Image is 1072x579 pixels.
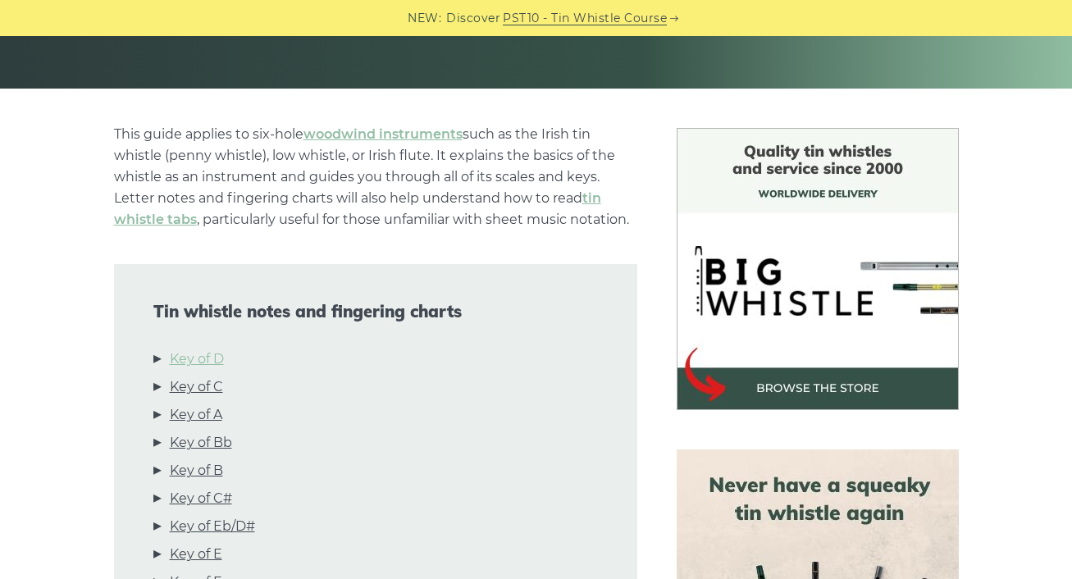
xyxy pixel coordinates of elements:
span: Tin whistle notes and fingering charts [153,302,598,321]
a: Key of Bb [170,432,232,454]
img: BigWhistle Tin Whistle Store [677,128,959,410]
a: Key of C# [170,488,232,509]
a: Key of Eb/D# [170,516,255,537]
a: Key of E [170,544,222,565]
a: Key of C [170,376,223,398]
span: Discover [446,9,500,28]
a: woodwind instruments [303,126,463,142]
a: Key of A [170,404,222,426]
span: NEW: [408,9,441,28]
a: PST10 - Tin Whistle Course [503,9,667,28]
a: Key of B [170,460,223,481]
p: This guide applies to six-hole such as the Irish tin whistle (penny whistle), low whistle, or Iri... [114,124,637,230]
a: Key of D [170,349,224,370]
